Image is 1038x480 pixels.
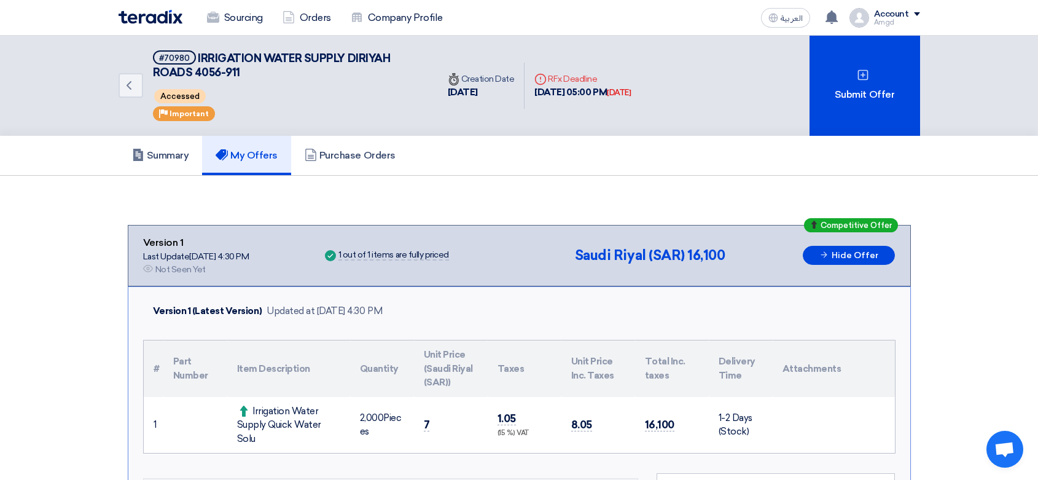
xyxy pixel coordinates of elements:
[448,73,515,85] div: Creation Date
[849,8,869,28] img: profile_test.png
[119,136,203,175] a: Summary
[197,4,273,31] a: Sourcing
[153,304,262,318] div: Version 1 (Latest Version)
[761,8,810,28] button: العربية
[534,85,631,100] div: [DATE] 05:00 PM
[821,221,892,229] span: Competitive Offer
[170,109,209,118] span: Important
[498,428,552,439] div: (15 %) VAT
[709,397,773,454] td: 1-2 Days (Stock)
[874,9,909,20] div: Account
[635,340,709,397] th: Total Inc. taxes
[132,149,189,162] h5: Summary
[154,89,206,103] span: Accessed
[237,404,340,446] div: Irrigation Water Supply Quick Water Solu
[267,304,382,318] div: Updated at [DATE] 4:30 PM
[144,340,163,397] th: #
[986,431,1023,468] a: Open chat
[360,412,384,423] span: 2,000
[202,136,291,175] a: My Offers
[607,87,631,99] div: [DATE]
[350,397,414,454] td: Pieces
[341,4,453,31] a: Company Profile
[153,52,391,79] span: IRRIGATION WATER SUPPLY DIRIYAH ROADS 4056-911
[874,19,920,26] div: Amgd
[571,419,592,431] span: 8.05
[143,250,249,263] div: Last Update [DATE] 4:30 PM
[803,246,895,265] button: Hide Offer
[227,340,350,397] th: Item Description
[534,73,631,85] div: RFx Deadline
[414,340,488,397] th: Unit Price (Saudi Riyal (SAR))
[350,340,414,397] th: Quantity
[143,235,249,250] div: Version 1
[575,247,685,264] span: Saudi Riyal (SAR)
[488,340,561,397] th: Taxes
[687,247,725,264] span: 16,100
[291,136,409,175] a: Purchase Orders
[144,397,163,454] td: 1
[498,412,516,425] span: 1.05
[645,419,674,431] span: 16,100
[163,340,227,397] th: Part Number
[561,340,635,397] th: Unit Price Inc. Taxes
[338,251,449,261] div: 1 out of 1 items are fully priced
[810,36,920,136] div: Submit Offer
[709,340,773,397] th: Delivery Time
[424,419,430,431] span: 7
[781,14,803,23] span: العربية
[153,50,423,81] h5: IRRIGATION WATER SUPPLY DIRIYAH ROADS 4056-911
[159,54,190,62] div: #70980
[155,263,206,276] div: Not Seen Yet
[448,85,515,100] div: [DATE]
[216,149,278,162] h5: My Offers
[305,149,396,162] h5: Purchase Orders
[119,10,182,24] img: Teradix logo
[273,4,341,31] a: Orders
[773,340,895,397] th: Attachments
